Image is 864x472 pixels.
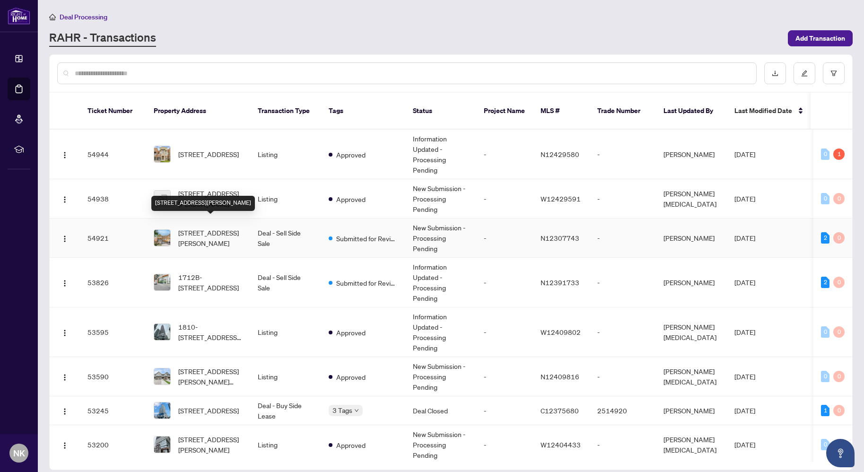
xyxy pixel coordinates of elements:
img: logo [8,7,30,25]
div: 0 [821,149,829,160]
td: [PERSON_NAME] [656,258,727,307]
td: 53595 [80,307,146,357]
span: 3 Tags [332,405,352,416]
span: down [354,408,359,413]
span: N12409816 [541,372,579,381]
th: MLS # [533,93,590,130]
img: thumbnail-img [154,324,170,340]
img: Logo [61,374,69,381]
span: Approved [336,149,366,160]
img: Logo [61,151,69,159]
span: [DATE] [734,406,755,415]
button: Logo [57,275,72,290]
td: 54938 [80,179,146,219]
td: 53200 [80,425,146,464]
span: W12429591 [541,194,581,203]
th: Last Updated By [656,93,727,130]
div: 0 [833,405,845,416]
span: N12429580 [541,150,579,158]
span: [DATE] [734,372,755,381]
td: Listing [250,179,321,219]
div: 0 [833,326,845,338]
button: Add Transaction [788,30,853,46]
div: 0 [821,371,829,382]
span: home [49,14,56,20]
span: [STREET_ADDRESS][PERSON_NAME] [178,188,243,209]
span: Approved [336,194,366,204]
span: Approved [336,440,366,450]
img: Logo [61,196,69,203]
span: [STREET_ADDRESS][PERSON_NAME][PERSON_NAME] [178,366,243,387]
th: Last Modified Date [727,93,812,130]
button: Logo [57,147,72,162]
button: Open asap [826,439,855,467]
button: Logo [57,403,72,418]
th: Tags [321,93,405,130]
div: 2 [821,232,829,244]
td: Information Updated - Processing Pending [405,258,476,307]
div: 0 [833,193,845,204]
span: [DATE] [734,234,755,242]
div: [STREET_ADDRESS][PERSON_NAME] [151,196,255,211]
td: - [590,258,656,307]
span: [DATE] [734,194,755,203]
span: Add Transaction [795,31,845,46]
span: [STREET_ADDRESS] [178,405,239,416]
td: 2514920 [590,396,656,425]
td: - [590,179,656,219]
td: [PERSON_NAME][MEDICAL_DATA] [656,179,727,219]
div: 2 [821,277,829,288]
td: - [590,219,656,258]
th: Property Address [146,93,250,130]
div: 0 [833,232,845,244]
div: 1 [821,405,829,416]
span: W12404433 [541,440,581,449]
td: [PERSON_NAME] [656,219,727,258]
button: Logo [57,369,72,384]
td: Deal Closed [405,396,476,425]
td: - [476,130,533,179]
span: [STREET_ADDRESS][PERSON_NAME] [178,434,243,455]
div: 0 [821,439,829,450]
span: Approved [336,327,366,338]
td: 53826 [80,258,146,307]
th: Ticket Number [80,93,146,130]
td: New Submission - Processing Pending [405,357,476,396]
span: [DATE] [734,278,755,287]
button: Logo [57,191,72,206]
img: thumbnail-img [154,437,170,453]
span: edit [801,70,808,77]
th: Status [405,93,476,130]
button: Logo [57,324,72,340]
span: [STREET_ADDRESS] [178,149,239,159]
span: 1712B-[STREET_ADDRESS] [178,272,243,293]
div: 0 [821,193,829,204]
button: edit [794,62,815,84]
td: Deal - Sell Side Sale [250,219,321,258]
span: Last Modified Date [734,105,792,116]
td: [PERSON_NAME][MEDICAL_DATA] [656,357,727,396]
td: Deal - Sell Side Sale [250,258,321,307]
th: Transaction Type [250,93,321,130]
span: [DATE] [734,150,755,158]
button: Logo [57,230,72,245]
span: [DATE] [734,328,755,336]
img: Logo [61,329,69,337]
span: Deal Processing [60,13,107,21]
td: New Submission - Processing Pending [405,219,476,258]
td: [PERSON_NAME][MEDICAL_DATA] [656,425,727,464]
img: Logo [61,235,69,243]
span: C12375680 [541,406,579,415]
div: 0 [833,277,845,288]
button: download [764,62,786,84]
span: [STREET_ADDRESS][PERSON_NAME] [178,227,243,248]
div: 0 [821,326,829,338]
a: RAHR - Transactions [49,30,156,47]
td: - [476,425,533,464]
td: - [590,130,656,179]
span: [DATE] [734,440,755,449]
td: New Submission - Processing Pending [405,179,476,219]
img: thumbnail-img [154,230,170,246]
img: thumbnail-img [154,274,170,290]
td: [PERSON_NAME] [656,396,727,425]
